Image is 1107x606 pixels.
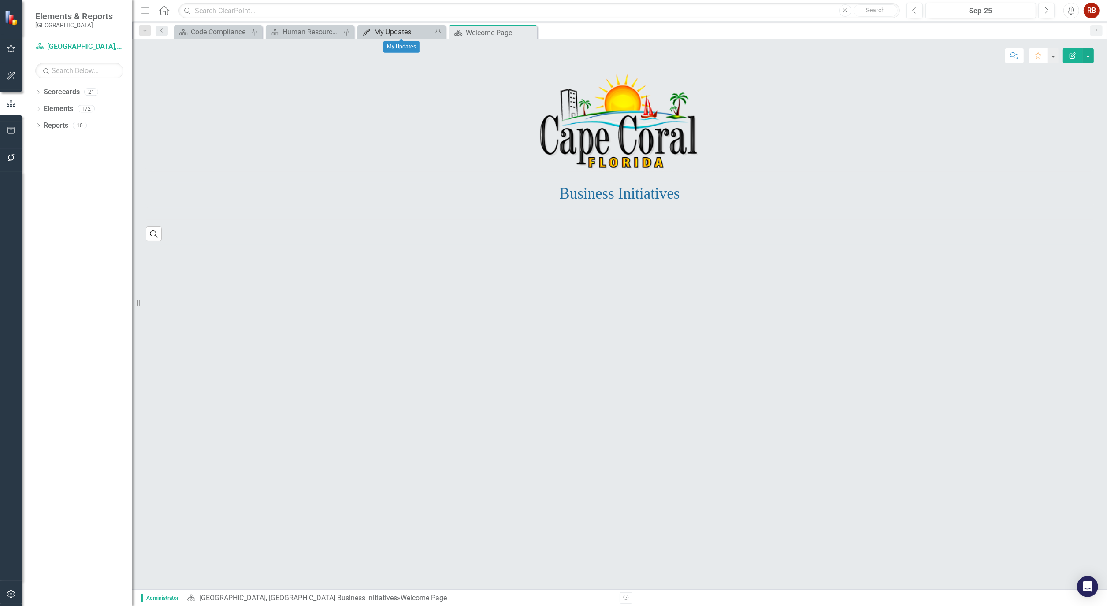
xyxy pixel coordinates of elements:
[191,26,249,37] div: Code Compliance
[187,593,613,603] div: »
[374,26,432,37] div: My Updates
[925,3,1036,18] button: Sep-25
[866,7,885,14] span: Search
[178,3,900,18] input: Search ClearPoint...
[141,594,182,602] span: Administrator
[466,27,535,38] div: Welcome Page
[44,121,68,131] a: Reports
[1077,576,1098,597] div: Open Intercom Messenger
[1084,3,1100,18] button: RB
[199,594,397,602] a: [GEOGRAPHIC_DATA], [GEOGRAPHIC_DATA] Business Initiatives
[35,22,113,29] small: [GEOGRAPHIC_DATA]
[176,26,249,37] a: Code Compliance
[35,42,123,52] a: [GEOGRAPHIC_DATA], [GEOGRAPHIC_DATA] Business Initiatives
[44,87,80,97] a: Scorecards
[35,11,113,22] span: Elements & Reports
[268,26,341,37] a: Human Resources Analytics Dashboard
[73,122,87,129] div: 10
[401,594,447,602] div: Welcome Page
[35,63,123,78] input: Search Below...
[4,10,20,26] img: ClearPoint Strategy
[282,26,341,37] div: Human Resources Analytics Dashboard
[360,26,432,37] a: My Updates
[559,185,680,202] span: Business Initiatives
[929,6,1033,16] div: Sep-25
[44,104,73,114] a: Elements
[854,4,898,17] button: Search
[539,73,700,171] img: Cape Coral, FL -- Logo
[84,89,98,96] div: 21
[78,105,95,113] div: 172
[383,41,420,53] div: My Updates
